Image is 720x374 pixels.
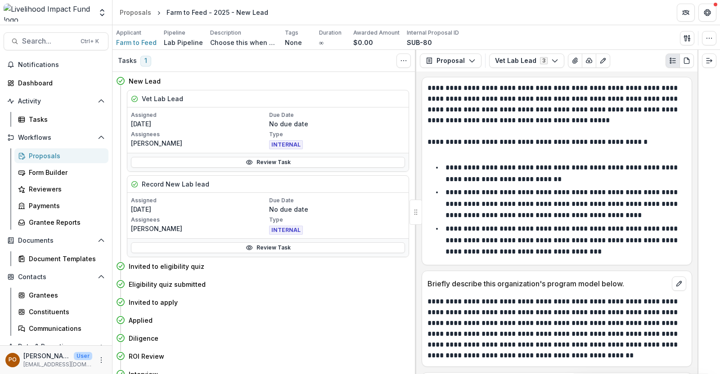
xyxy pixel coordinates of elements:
[269,130,405,138] p: Type
[285,38,302,47] p: None
[131,224,267,233] p: [PERSON_NAME]
[666,53,680,68] button: Plaintext view
[131,119,267,129] p: [DATE]
[353,29,400,37] p: Awarded Amount
[14,112,108,127] a: Tasks
[14,215,108,230] a: Grantee Reports
[120,8,151,17] div: Proposals
[129,334,158,343] h4: Diligence
[142,94,183,103] h5: Vet Lab Lead
[698,4,716,22] button: Get Help
[96,4,108,22] button: Open entity switcher
[4,270,108,284] button: Open Contacts
[269,196,405,205] p: Due Date
[14,304,108,319] a: Constituents
[396,53,411,68] button: Toggle View Cancelled Tasks
[269,226,303,235] span: INTERNAL
[116,6,155,19] a: Proposals
[420,53,481,68] button: Proposal
[29,307,101,316] div: Constituents
[269,140,303,149] span: INTERNAL
[18,61,105,69] span: Notifications
[142,179,209,189] h5: Record New Lab lead
[22,37,75,45] span: Search...
[14,321,108,336] a: Communications
[29,115,101,124] div: Tasks
[285,29,298,37] p: Tags
[18,273,94,281] span: Contacts
[672,276,686,291] button: edit
[4,32,108,50] button: Search...
[18,237,94,245] span: Documents
[131,157,405,168] a: Review Task
[319,38,324,47] p: ∞
[14,198,108,213] a: Payments
[14,288,108,303] a: Grantees
[129,280,206,289] h4: Eligibility quiz submitted
[140,56,151,67] span: 1
[269,119,405,129] p: No due date
[596,53,610,68] button: Edit as form
[166,8,268,17] div: Farm to Feed - 2025 - New Lead
[568,53,582,68] button: View Attached Files
[4,130,108,145] button: Open Workflows
[131,205,267,214] p: [DATE]
[118,57,137,65] h3: Tasks
[4,4,92,22] img: Livelihood Impact Fund logo
[29,290,101,300] div: Grantees
[129,76,161,86] h4: New Lead
[29,254,101,263] div: Document Templates
[29,168,101,177] div: Form Builder
[29,151,101,160] div: Proposals
[129,352,164,361] h4: ROI Review
[131,216,267,224] p: Assignees
[164,29,185,37] p: Pipeline
[131,196,267,205] p: Assigned
[679,53,694,68] button: PDF view
[116,29,141,37] p: Applicant
[677,4,695,22] button: Partners
[489,53,564,68] button: Vet Lab Lead3
[29,218,101,227] div: Grantee Reports
[23,351,70,361] p: [PERSON_NAME]
[407,38,432,47] p: SUB-80
[14,148,108,163] a: Proposals
[74,352,92,360] p: User
[4,76,108,90] a: Dashboard
[210,29,241,37] p: Description
[18,78,101,88] div: Dashboard
[4,94,108,108] button: Open Activity
[23,361,92,369] p: [EMAIL_ADDRESS][DOMAIN_NAME]
[18,98,94,105] span: Activity
[129,262,204,271] h4: Invited to eligibility quiz
[164,38,203,47] p: Lab Pipeline
[14,165,108,180] a: Form Builder
[116,6,272,19] nav: breadcrumb
[18,134,94,142] span: Workflows
[4,339,108,354] button: Open Data & Reporting
[29,184,101,194] div: Reviewers
[131,111,267,119] p: Assigned
[407,29,459,37] p: Internal Proposal ID
[18,343,94,351] span: Data & Reporting
[269,216,405,224] p: Type
[14,251,108,266] a: Document Templates
[131,242,405,253] a: Review Task
[4,58,108,72] button: Notifications
[14,182,108,196] a: Reviewers
[210,38,278,47] p: Choose this when adding a new proposal to the first stage of a pipeline.
[29,324,101,333] div: Communications
[29,201,101,210] div: Payments
[319,29,342,37] p: Duration
[9,357,17,363] div: Peige Omondi
[131,130,267,138] p: Assignees
[4,233,108,248] button: Open Documents
[116,38,157,47] a: Farm to Feed
[353,38,373,47] p: $0.00
[702,53,716,68] button: Expand right
[269,205,405,214] p: No due date
[427,278,668,289] p: Briefly describe this organization's program model below.
[129,316,153,325] h4: Applied
[96,355,107,365] button: More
